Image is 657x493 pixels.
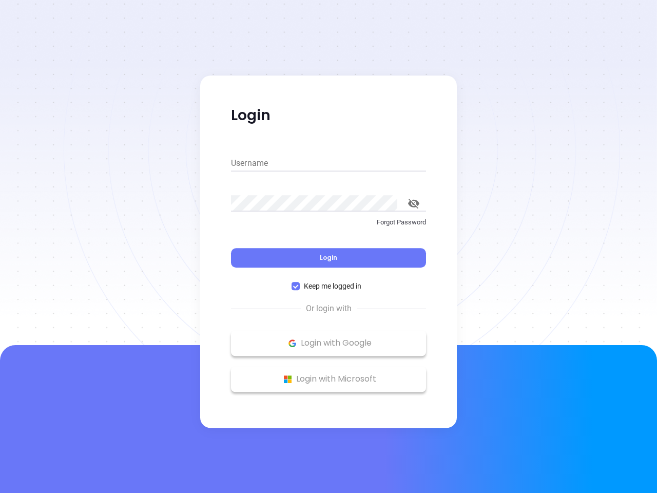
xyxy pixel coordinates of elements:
button: Google Logo Login with Google [231,330,426,356]
button: Login [231,248,426,268]
span: Login [320,253,337,262]
a: Forgot Password [231,217,426,236]
span: Keep me logged in [300,280,365,292]
span: Or login with [301,302,357,315]
img: Microsoft Logo [281,373,294,386]
button: Microsoft Logo Login with Microsoft [231,366,426,392]
p: Login [231,106,426,125]
button: toggle password visibility [401,191,426,216]
p: Login with Microsoft [236,371,421,387]
img: Google Logo [286,337,299,350]
p: Forgot Password [231,217,426,227]
p: Login with Google [236,335,421,351]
